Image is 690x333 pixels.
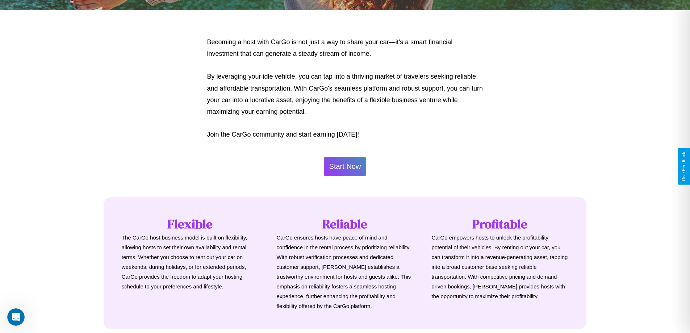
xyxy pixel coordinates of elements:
iframe: Intercom live chat [7,308,25,326]
div: Give Feedback [681,152,686,181]
h1: Profitable [431,215,568,233]
p: Join the CarGo community and start earning [DATE]! [207,129,483,140]
p: Becoming a host with CarGo is not just a way to share your car—it's a smart financial investment ... [207,36,483,60]
p: CarGo ensures hosts have peace of mind and confidence in the rental process by prioritizing relia... [277,233,414,311]
h1: Flexible [122,215,259,233]
h1: Reliable [277,215,414,233]
p: By leveraging your idle vehicle, you can tap into a thriving market of travelers seeking reliable... [207,71,483,118]
p: The CarGo host business model is built on flexibility, allowing hosts to set their own availabili... [122,233,259,291]
button: Start Now [324,157,367,176]
p: CarGo empowers hosts to unlock the profitability potential of their vehicles. By renting out your... [431,233,568,301]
